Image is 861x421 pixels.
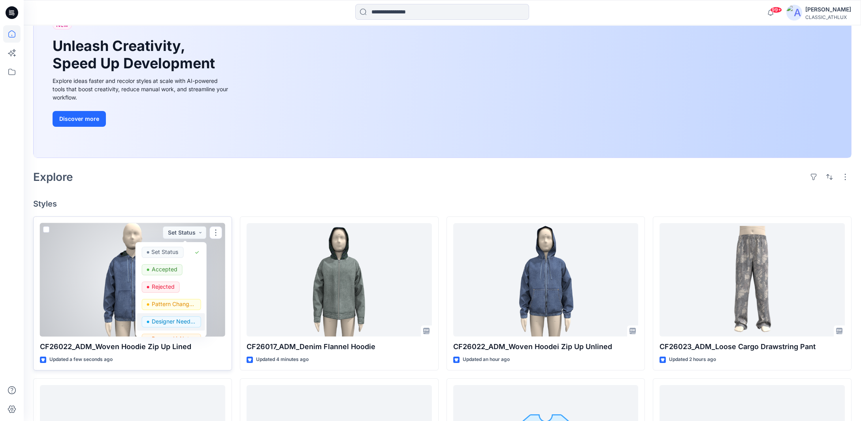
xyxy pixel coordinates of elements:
p: CF26017_ADM_Denim Flannel Hoodie [247,341,432,352]
a: CF26022_ADM_Woven Hoodei Zip Up Unlined [453,223,639,337]
p: Dropped \ Not proceeding [151,334,196,344]
div: Explore ideas faster and recolor styles at scale with AI-powered tools that boost creativity, red... [53,77,230,101]
p: CF26023_ADM_Loose Cargo Drawstring Pant [659,341,845,352]
a: CF26022_ADM_Woven Hoodie Zip Up Lined [40,223,225,337]
a: Discover more [53,111,230,127]
a: CF26023_ADM_Loose Cargo Drawstring Pant [659,223,845,337]
button: Discover more [53,111,106,127]
p: CF26022_ADM_Woven Hoodie Zip Up Lined [40,341,225,352]
p: Updated 2 hours ago [669,355,716,364]
p: Accepted [151,264,177,274]
h1: Unleash Creativity, Speed Up Development [53,38,219,71]
a: CF26017_ADM_Denim Flannel Hoodie [247,223,432,337]
p: CF26022_ADM_Woven Hoodei Zip Up Unlined [453,341,639,352]
img: avatar [786,5,802,21]
span: 99+ [770,7,782,13]
p: Designer Need To Review [151,316,196,327]
h4: Styles [33,199,852,209]
p: Pattern Changes Requested [151,299,196,309]
div: CLASSIC_ATHLUX [805,14,851,20]
h2: Explore [33,171,73,183]
p: Set Status [151,247,178,257]
p: Updated an hour ago [463,355,510,364]
div: [PERSON_NAME] [805,5,851,14]
p: Updated a few seconds ago [49,355,113,364]
p: Rejected [151,282,174,292]
p: Updated 4 minutes ago [256,355,309,364]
